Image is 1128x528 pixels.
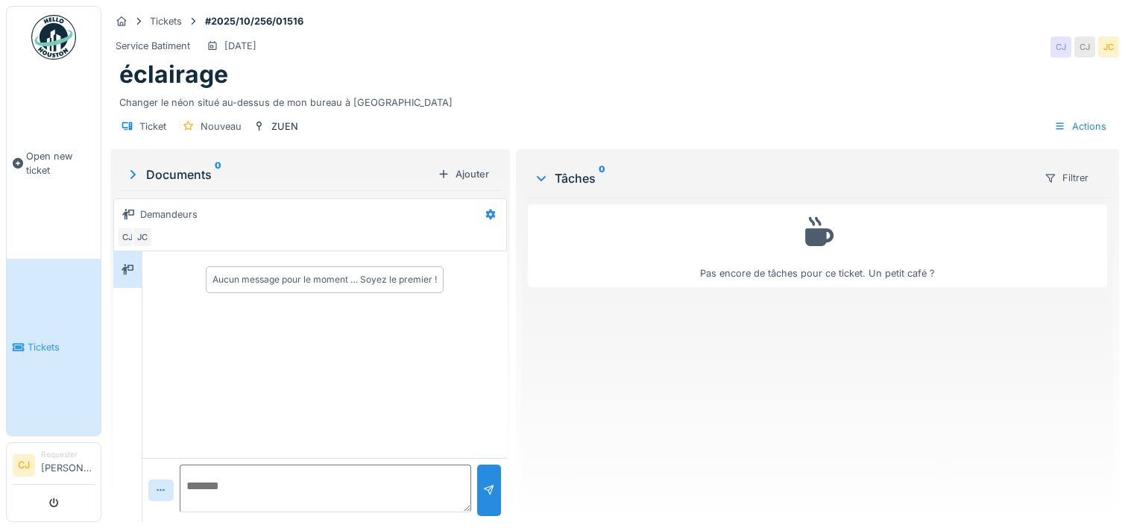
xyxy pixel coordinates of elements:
[7,68,101,259] a: Open new ticket
[7,259,101,436] a: Tickets
[1050,37,1071,57] div: CJ
[1074,37,1095,57] div: CJ
[116,39,190,53] div: Service Batiment
[212,273,437,286] div: Aucun message pour le moment … Soyez le premier !
[1038,167,1095,189] div: Filtrer
[119,89,1110,110] div: Changer le néon situé au-dessus de mon bureau à [GEOGRAPHIC_DATA]
[13,454,35,477] li: CJ
[150,14,182,28] div: Tickets
[26,149,95,177] span: Open new ticket
[117,227,138,248] div: CJ
[199,14,309,28] strong: #2025/10/256/01516
[119,60,228,89] h1: éclairage
[599,169,605,187] sup: 0
[132,227,153,248] div: JC
[224,39,256,53] div: [DATE]
[271,119,298,133] div: ZUEN
[139,119,166,133] div: Ticket
[432,164,495,184] div: Ajouter
[28,340,95,354] span: Tickets
[538,211,1097,280] div: Pas encore de tâches pour ce ticket. Un petit café ?
[1098,37,1119,57] div: JC
[201,119,242,133] div: Nouveau
[31,15,76,60] img: Badge_color-CXgf-gQk.svg
[13,449,95,485] a: CJ Requester[PERSON_NAME]
[41,449,95,460] div: Requester
[140,207,198,221] div: Demandeurs
[215,166,221,183] sup: 0
[534,169,1032,187] div: Tâches
[1047,116,1113,137] div: Actions
[125,166,432,183] div: Documents
[41,449,95,481] li: [PERSON_NAME]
